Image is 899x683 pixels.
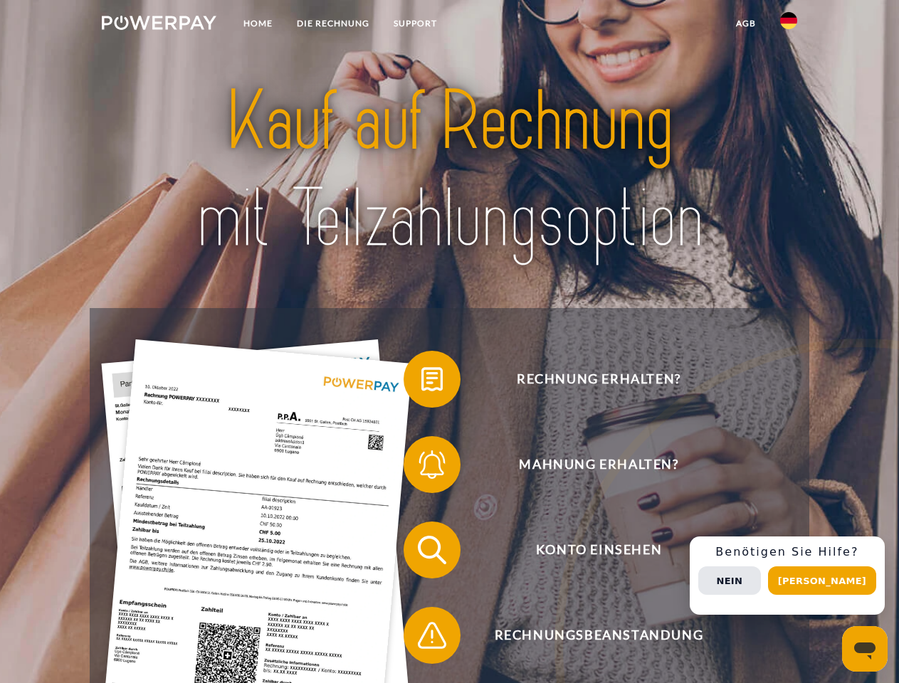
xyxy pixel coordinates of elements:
button: Nein [698,566,761,595]
span: Mahnung erhalten? [424,436,773,493]
img: title-powerpay_de.svg [136,68,763,272]
h3: Benötigen Sie Hilfe? [698,545,876,559]
img: qb_bell.svg [414,447,450,482]
button: Konto einsehen [404,521,774,578]
div: Schnellhilfe [690,536,885,615]
button: Rechnung erhalten? [404,351,774,408]
img: logo-powerpay-white.svg [102,16,216,30]
img: qb_search.svg [414,532,450,568]
a: agb [724,11,768,36]
img: qb_bill.svg [414,361,450,397]
a: SUPPORT [382,11,449,36]
iframe: Schaltfläche zum Öffnen des Messaging-Fensters [842,626,888,672]
button: [PERSON_NAME] [768,566,876,595]
a: Home [231,11,285,36]
button: Mahnung erhalten? [404,436,774,493]
a: DIE RECHNUNG [285,11,382,36]
span: Rechnung erhalten? [424,351,773,408]
span: Rechnungsbeanstandung [424,607,773,664]
img: de [780,12,797,29]
button: Rechnungsbeanstandung [404,607,774,664]
img: qb_warning.svg [414,618,450,653]
span: Konto einsehen [424,521,773,578]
